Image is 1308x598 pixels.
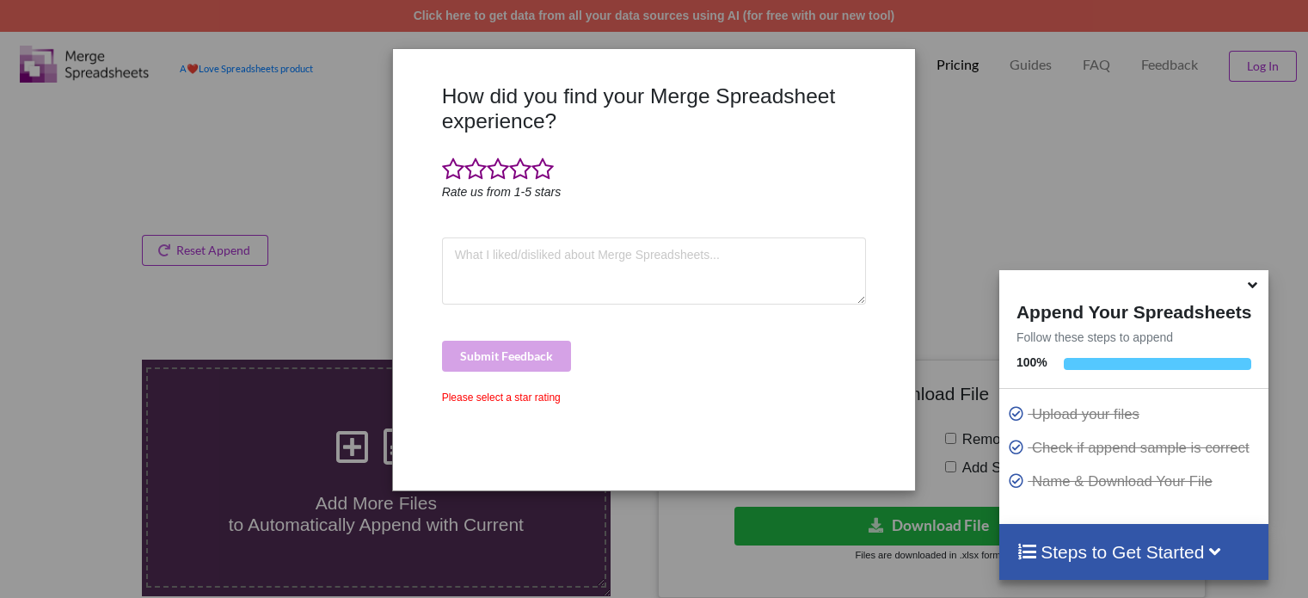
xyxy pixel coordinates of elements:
[1008,437,1264,459] p: Check if append sample is correct
[17,165,327,521] iframe: chat widget
[999,329,1268,346] p: Follow these steps to append
[1008,471,1264,492] p: Name & Download Your File
[1008,404,1264,425] p: Upload your files
[1016,355,1047,369] b: 100 %
[17,529,72,581] iframe: chat widget
[442,185,562,199] i: Rate us from 1-5 stars
[442,83,867,134] h3: How did you find your Merge Spreadsheet experience?
[442,390,867,405] div: Please select a star rating
[999,297,1268,323] h4: Append Your Spreadsheets
[1016,541,1251,563] h4: Steps to Get Started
